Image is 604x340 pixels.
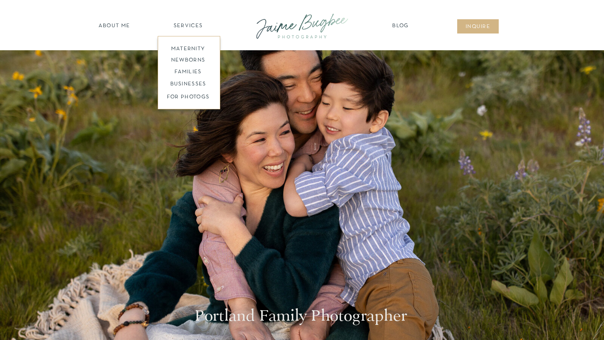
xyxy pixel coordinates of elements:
a: Blog [390,22,411,31]
h1: Portland Family Photographer [195,307,409,328]
a: BUSINESSES [156,80,220,88]
a: inqUIre [461,23,495,31]
a: SERVICES [164,22,212,31]
a: newborns [156,57,220,66]
a: families [156,68,220,76]
a: maternity [161,45,216,51]
a: FOR PHOTOGS [156,93,220,101]
a: about ME [96,22,133,31]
